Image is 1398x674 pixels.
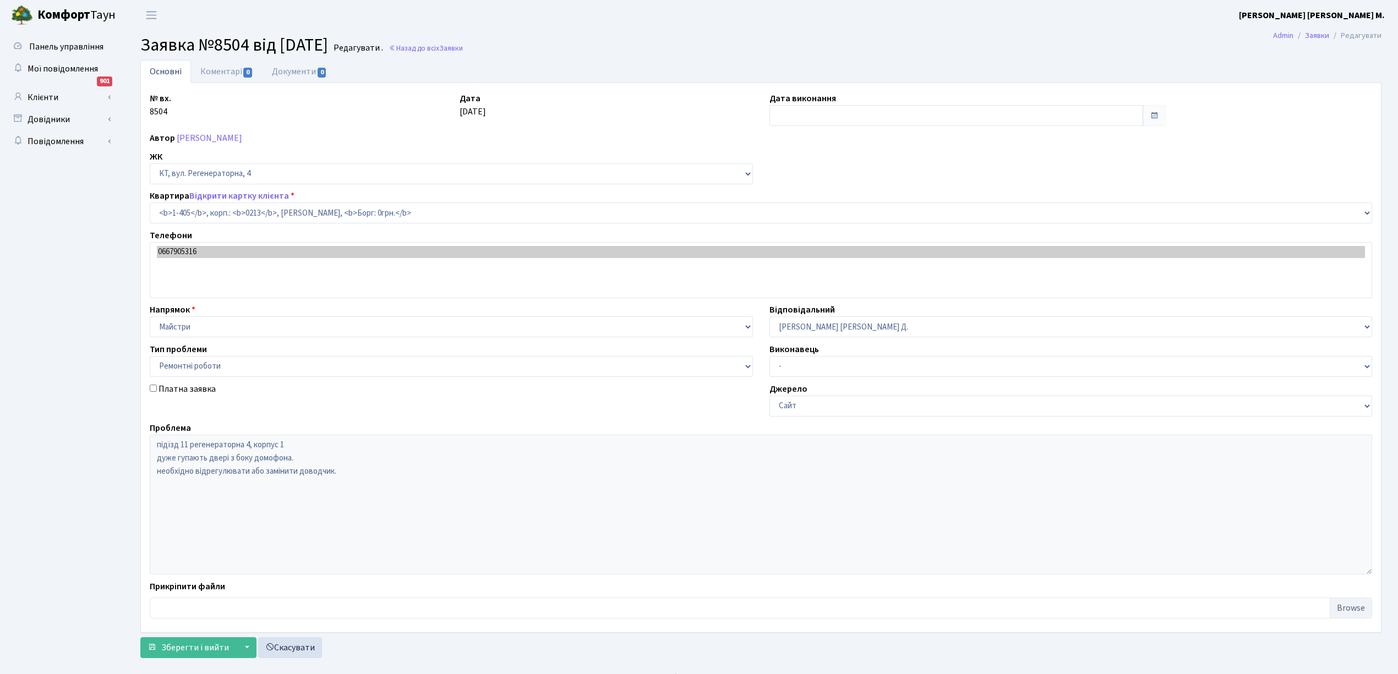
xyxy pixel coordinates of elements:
div: 8504 [141,92,451,126]
b: Комфорт [37,6,90,24]
nav: breadcrumb [1257,24,1398,47]
option: 0667905316 [157,246,1365,258]
a: [PERSON_NAME] [PERSON_NAME] М. [1239,9,1385,22]
label: ЖК [150,150,162,163]
a: [PERSON_NAME] [177,132,242,144]
select: ) [150,356,753,377]
a: Повідомлення [6,130,116,152]
label: Напрямок [150,303,195,316]
a: Документи [263,60,336,83]
div: [DATE] [451,92,761,126]
div: 901 [97,76,112,86]
a: Скасувати [258,637,322,658]
span: Панель управління [29,41,103,53]
a: Admin [1273,30,1293,41]
a: Основні [140,60,191,83]
a: Назад до всіхЗаявки [389,43,463,53]
span: Заявка №8504 від [DATE] [140,32,328,58]
label: Тип проблеми [150,343,207,356]
label: Проблема [150,421,191,435]
span: Заявки [439,43,463,53]
b: [PERSON_NAME] [PERSON_NAME] М. [1239,9,1385,21]
span: Мої повідомлення [28,63,98,75]
label: Автор [150,131,175,145]
textarea: підїзд 11 регенераторна 4, корпус 1 дуже гупають двері з боку домофона. необхідно відрегулювати а... [150,435,1372,574]
label: Телефони [150,229,192,242]
span: 0 [318,68,326,78]
a: Коментарі [191,60,263,83]
label: Прикріпити файли [150,580,225,593]
small: Редагувати . [331,43,383,53]
span: Таун [37,6,116,25]
button: Переключити навігацію [138,6,165,24]
label: Джерело [769,382,807,396]
label: Квартира [150,189,294,202]
a: Мої повідомлення901 [6,58,116,80]
button: Зберегти і вийти [140,637,236,658]
span: Зберегти і вийти [161,642,229,654]
select: ) [150,202,1372,223]
a: Відкрити картку клієнта [189,190,289,202]
a: Заявки [1305,30,1329,41]
img: logo.png [11,4,33,26]
span: 0 [243,68,252,78]
a: Панель управління [6,36,116,58]
label: № вх. [150,92,171,105]
a: Клієнти [6,86,116,108]
label: Виконавець [769,343,819,356]
label: Платна заявка [159,382,216,396]
label: Дата виконання [769,92,836,105]
li: Редагувати [1329,30,1381,42]
a: Довідники [6,108,116,130]
label: Відповідальний [769,303,835,316]
label: Дата [460,92,480,105]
